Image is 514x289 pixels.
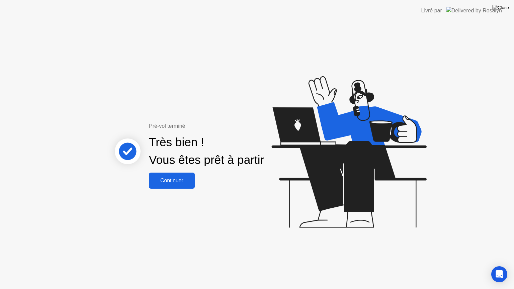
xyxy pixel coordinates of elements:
[149,173,195,189] button: Continuer
[491,266,507,282] div: Open Intercom Messenger
[421,7,442,15] div: Livré par
[492,5,509,10] img: Close
[446,7,502,14] img: Delivered by Rosalyn
[151,178,193,184] div: Continuer
[149,122,287,130] div: Pré-vol terminé
[149,133,264,169] div: Très bien ! Vous êtes prêt à partir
